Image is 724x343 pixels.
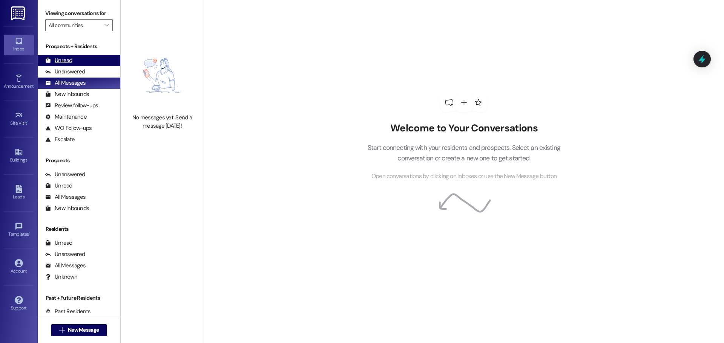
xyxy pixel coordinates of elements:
a: Buildings [4,146,34,166]
div: Unknown [45,273,77,281]
span: • [27,119,28,125]
i:  [59,327,65,333]
span: New Message [68,326,99,334]
div: Unread [45,56,72,64]
input: All communities [49,19,101,31]
div: New Inbounds [45,204,89,212]
i:  [104,22,109,28]
div: Prospects + Residents [38,43,120,50]
div: Prospects [38,157,120,165]
img: empty-state [129,41,195,110]
div: Unread [45,182,72,190]
span: Open conversations by clicking on inboxes or use the New Message button [371,172,557,181]
div: Residents [38,225,120,233]
div: Unanswered [45,68,85,76]
div: Unanswered [45,250,85,258]
div: Review follow-ups [45,102,98,110]
div: WO Follow-ups [45,124,92,132]
a: Support [4,294,34,314]
div: All Messages [45,193,86,201]
div: Past + Future Residents [38,294,120,302]
div: Escalate [45,136,75,143]
label: Viewing conversations for [45,8,113,19]
div: All Messages [45,262,86,270]
h2: Welcome to Your Conversations [356,122,572,134]
div: Past Residents [45,308,91,316]
a: Site Visit • [4,109,34,129]
a: Inbox [4,35,34,55]
div: New Inbounds [45,90,89,98]
div: Maintenance [45,113,87,121]
span: • [34,82,35,88]
button: New Message [51,324,107,336]
div: No messages yet. Send a message [DATE]! [129,114,195,130]
div: Unread [45,239,72,247]
span: • [29,230,30,236]
a: Templates • [4,220,34,240]
div: Unanswered [45,171,85,178]
a: Leads [4,183,34,203]
div: All Messages [45,79,86,87]
img: ResiDesk Logo [11,6,26,20]
p: Start connecting with your residents and prospects. Select an existing conversation or create a n... [356,142,572,164]
a: Account [4,257,34,277]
